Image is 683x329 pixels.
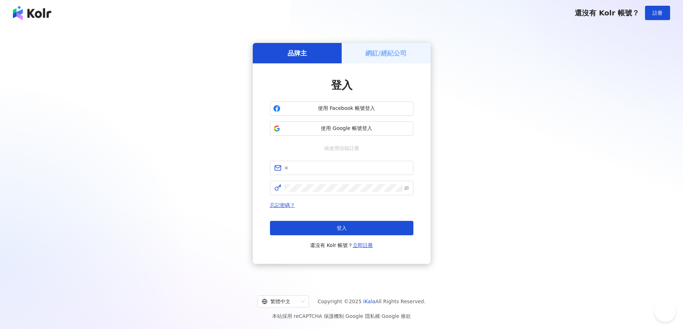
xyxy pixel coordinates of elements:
[288,49,307,58] h5: 品牌主
[283,125,410,132] span: 使用 Google 帳號登入
[270,221,413,235] button: 登入
[645,6,670,20] button: 註冊
[270,101,413,116] button: 使用 Facebook 帳號登入
[404,185,409,190] span: eye-invisible
[270,121,413,136] button: 使用 Google 帳號登入
[262,296,298,307] div: 繁體中文
[272,312,411,320] span: 本站採用 reCAPTCHA 保護機制
[283,105,410,112] span: 使用 Facebook 帳號登入
[319,144,364,152] span: 或使用信箱註冊
[344,313,346,319] span: |
[380,313,382,319] span: |
[310,241,373,250] span: 還沒有 Kolr 帳號？
[575,9,639,17] span: 還沒有 Kolr 帳號？
[353,242,373,248] a: 立即註冊
[381,313,411,319] a: Google 條款
[270,202,295,208] a: 忘記密碼？
[654,300,676,322] iframe: Help Scout Beacon - Open
[13,6,51,20] img: logo
[653,10,663,16] span: 註冊
[331,79,352,91] span: 登入
[346,313,380,319] a: Google 隱私權
[363,299,375,304] a: iKala
[318,297,426,306] span: Copyright © 2025 All Rights Reserved.
[365,49,407,58] h5: 網紅/經紀公司
[337,225,347,231] span: 登入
